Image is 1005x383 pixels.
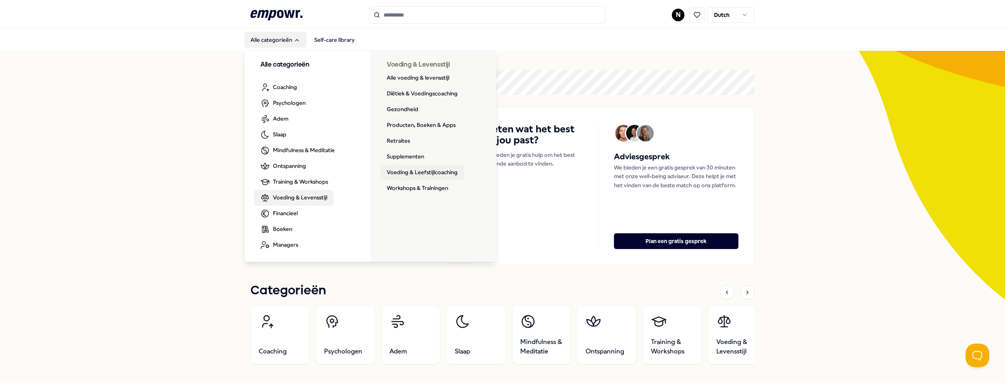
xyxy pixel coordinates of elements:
span: Ontspanning [586,347,624,356]
a: Training & Workshops [254,174,334,190]
span: Coaching [259,347,287,356]
span: Slaap [273,130,286,139]
a: Adem [254,111,295,127]
nav: Main [244,32,361,48]
a: Supplementen [380,149,430,165]
a: Voeding & Levensstijl [708,305,767,364]
span: Training & Workshops [273,177,328,186]
span: Mindfulness & Meditatie [273,146,335,154]
span: Psychologen [324,347,362,356]
a: Slaap [254,127,293,143]
a: Psychologen [316,305,375,364]
a: Voeding & Levensstijl [254,190,334,206]
a: Managers [254,237,304,253]
span: Coaching [273,83,297,91]
a: Self-care library [308,32,361,48]
a: Producten, Boeken & Apps [380,117,462,133]
button: Plan een gratis gesprek [614,233,738,249]
a: Boeken [254,221,299,237]
a: Financieel [254,206,304,221]
iframe: Help Scout Beacon - Open [966,344,989,367]
a: Mindfulness & Meditatie [254,143,341,158]
button: N [672,9,684,21]
a: Retraites [380,133,416,149]
a: Adem [381,305,440,364]
a: Coaching [250,305,310,364]
a: Ontspanning [577,305,636,364]
a: Voeding & Leefstijlcoaching [380,165,464,180]
span: Boeken [273,225,292,233]
img: Avatar [615,125,632,141]
button: Alle categorieën [244,32,306,48]
h3: Alle categorieën [260,60,355,70]
a: Diëtiek & Voedingscoaching [380,86,464,102]
div: Alle categorieën [245,50,497,262]
img: Avatar [637,125,654,141]
a: Workshops & Trainingen [380,180,454,196]
a: Ontspanning [254,158,312,174]
input: Search for products, categories or subcategories [369,6,605,24]
img: Avatar [626,125,643,141]
span: Managers [273,240,298,249]
a: Alle voeding & levensstijl [380,70,456,86]
h4: Weten wat het best bij jou past? [482,124,582,146]
h5: Adviesgesprek [614,151,738,163]
span: Voeding & Levensstijl [716,337,759,356]
a: Psychologen [254,95,312,111]
span: Adem [273,114,288,123]
span: Adem [389,347,407,356]
span: Training & Workshops [651,337,693,356]
a: Slaap [447,305,506,364]
span: Slaap [455,347,470,356]
a: Gezondheid [380,102,425,117]
span: Mindfulness & Meditatie [520,337,563,356]
span: Ontspanning [273,162,306,170]
p: We bieden je gratis hulp om het best passende aanbod te vinden. [482,151,582,168]
h3: Voeding & Levensstijl [387,60,481,70]
span: Psychologen [273,99,306,107]
a: Training & Workshops [643,305,702,364]
span: Voeding & Levensstijl [273,193,327,202]
a: Mindfulness & Meditatie [512,305,571,364]
h1: Categorieën [250,281,326,301]
span: Financieel [273,209,298,218]
p: We bieden je een gratis gesprek van 30 minuten met onze well-being adviseur. Deze helpt je met he... [614,163,738,190]
a: Coaching [254,80,303,95]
